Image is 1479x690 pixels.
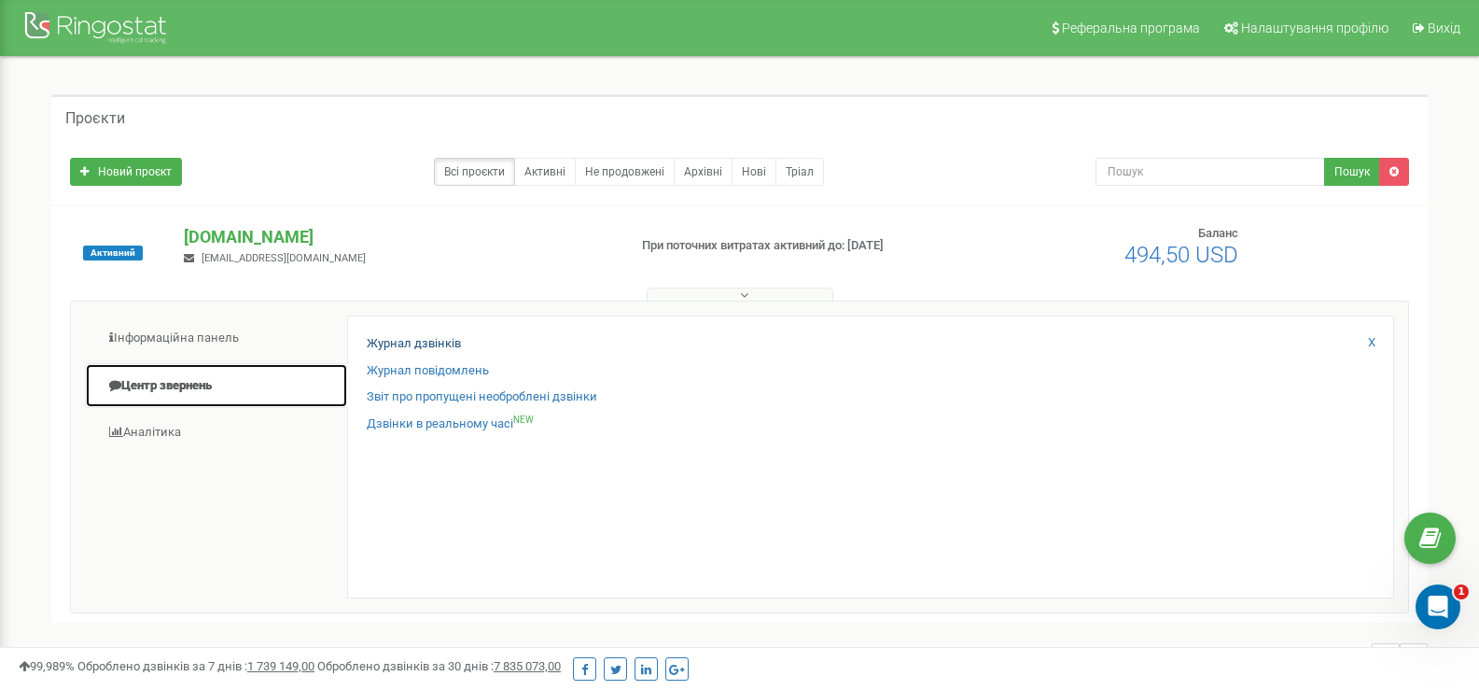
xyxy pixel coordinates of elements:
[1454,584,1469,599] span: 1
[70,158,182,186] a: Новий проєкт
[65,110,125,127] h5: Проєкти
[1124,242,1238,268] span: 494,50 USD
[1317,643,1372,671] span: 1 - 1 of 1
[83,246,143,261] span: Активний
[1198,226,1238,240] span: Баланс
[85,316,348,361] a: Інформаційна панель
[1241,21,1388,35] span: Налаштування профілю
[1428,21,1460,35] span: Вихід
[732,158,776,186] a: Нові
[1368,334,1375,352] a: X
[674,158,733,186] a: Архівні
[367,362,489,380] a: Журнал повідомлень
[1324,158,1380,186] button: Пошук
[494,659,561,673] u: 7 835 073,00
[77,659,314,673] span: Оброблено дзвінків за 7 днів :
[1317,625,1428,690] nav: ...
[202,252,366,264] span: [EMAIL_ADDRESS][DOMAIN_NAME]
[367,415,534,433] a: Дзвінки в реальному часіNEW
[513,415,534,425] sup: NEW
[85,410,348,456] a: Аналiтика
[19,659,75,673] span: 99,989%
[642,237,956,255] p: При поточних витратах активний до: [DATE]
[514,158,576,186] a: Активні
[575,158,675,186] a: Не продовжені
[247,659,314,673] u: 1 739 149,00
[434,158,515,186] a: Всі проєкти
[775,158,824,186] a: Тріал
[184,225,611,249] p: [DOMAIN_NAME]
[1416,584,1460,629] iframe: Intercom live chat
[85,363,348,409] a: Центр звернень
[1062,21,1200,35] span: Реферальна програма
[1095,158,1325,186] input: Пошук
[367,388,597,406] a: Звіт про пропущені необроблені дзвінки
[367,335,461,353] a: Журнал дзвінків
[317,659,561,673] span: Оброблено дзвінків за 30 днів :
